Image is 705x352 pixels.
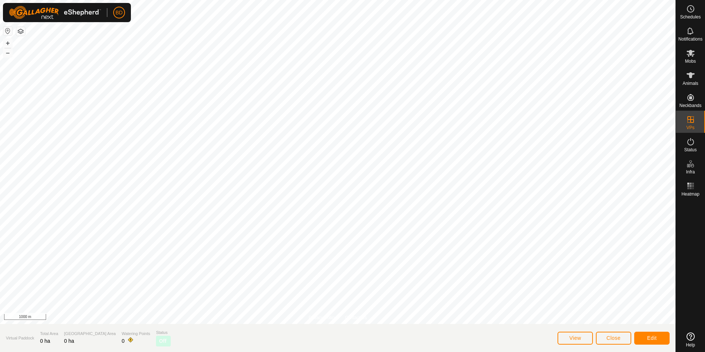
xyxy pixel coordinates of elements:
span: BD [115,9,122,17]
span: 0 ha [40,338,50,344]
button: Close [596,332,631,345]
a: Contact Us [345,314,367,321]
span: [GEOGRAPHIC_DATA] Area [64,331,116,337]
span: Total Area [40,331,58,337]
span: Neckbands [679,103,701,108]
span: 0 [122,338,125,344]
span: View [569,335,581,341]
button: Edit [634,332,670,345]
span: Mobs [685,59,696,63]
span: Help [686,343,695,347]
a: Privacy Policy [309,314,336,321]
a: Help [676,329,705,350]
span: VPs [686,125,694,130]
span: Animals [683,81,698,86]
span: Off [159,337,166,345]
span: Notifications [678,37,702,41]
button: Map Layers [16,27,25,36]
span: Schedules [680,15,701,19]
button: View [558,332,593,345]
span: Status [156,329,171,336]
button: Reset Map [3,27,12,35]
img: Gallagher Logo [9,6,101,19]
span: Status [684,148,697,152]
button: + [3,39,12,48]
span: Close [607,335,621,341]
span: Watering Points [122,331,150,337]
button: – [3,48,12,57]
span: Virtual Paddock [6,335,34,341]
span: 0 ha [64,338,74,344]
span: Infra [686,170,695,174]
span: Heatmap [681,192,699,196]
span: Edit [647,335,657,341]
